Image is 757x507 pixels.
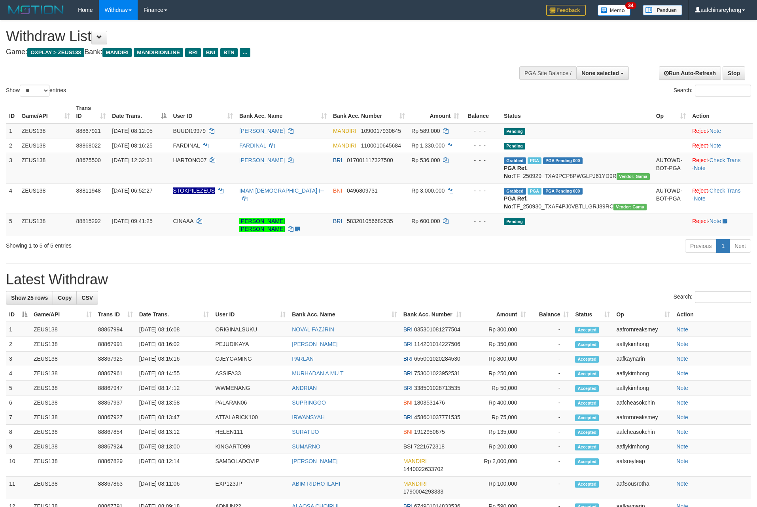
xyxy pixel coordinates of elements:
[136,410,212,425] td: [DATE] 08:13:47
[76,157,101,163] span: 88675500
[240,48,250,57] span: ...
[643,5,682,15] img: panduan.png
[613,454,673,477] td: aafsreyleap
[6,425,30,439] td: 8
[504,218,525,225] span: Pending
[95,395,136,410] td: 88867937
[710,142,721,149] a: Note
[465,366,529,381] td: Rp 250,000
[575,356,599,363] span: Accepted
[6,439,30,454] td: 9
[466,156,498,164] div: - - -
[674,85,751,96] label: Search:
[136,307,212,322] th: Date Trans.: activate to sort column ascending
[501,183,653,214] td: TF_250930_TXAF4PJ0VBTLLGRJ89RC
[504,143,525,149] span: Pending
[529,322,572,337] td: -
[6,477,30,499] td: 11
[30,425,95,439] td: ZEUS138
[613,381,673,395] td: aaflykimhong
[112,157,152,163] span: [DATE] 12:32:31
[292,429,319,435] a: SURATIJO
[112,218,152,224] span: [DATE] 09:41:25
[6,395,30,410] td: 6
[694,165,706,171] a: Note
[95,425,136,439] td: 88867854
[109,101,170,123] th: Date Trans.: activate to sort column descending
[6,337,30,352] td: 2
[136,381,212,395] td: [DATE] 08:14:12
[653,153,689,183] td: AUTOWD-BOT-PGA
[465,477,529,499] td: Rp 100,000
[347,187,378,194] span: Copy 0496809731 to clipboard
[136,366,212,381] td: [DATE] 08:14:55
[576,66,629,80] button: None selected
[6,291,53,305] a: Show 25 rows
[403,429,413,435] span: BNI
[676,429,688,435] a: Note
[575,458,599,465] span: Accepted
[292,356,314,362] a: PARLAN
[465,322,529,337] td: Rp 300,000
[6,410,30,425] td: 7
[95,337,136,352] td: 88867991
[170,101,236,123] th: User ID: activate to sort column ascending
[613,337,673,352] td: aaflykimhong
[6,322,30,337] td: 1
[581,70,619,76] span: None selected
[504,188,526,195] span: Grabbed
[613,322,673,337] td: aafrornreaksmey
[403,443,413,450] span: BSI
[239,218,285,232] a: [PERSON_NAME] [PERSON_NAME]
[292,385,317,391] a: ANDRIAN
[613,410,673,425] td: aafrornreaksmey
[692,128,708,134] a: Reject
[414,341,460,347] span: Copy 114201014227506 to clipboard
[53,291,77,305] a: Copy
[653,101,689,123] th: Op: activate to sort column ascending
[19,138,73,153] td: ZEUS138
[465,381,529,395] td: Rp 50,000
[289,307,400,322] th: Bank Acc. Name: activate to sort column ascending
[613,352,673,366] td: aafkaynarin
[361,142,401,149] span: Copy 1100010645684 to clipboard
[6,153,19,183] td: 3
[529,337,572,352] td: -
[6,272,751,288] h1: Latest Withdraw
[613,307,673,322] th: Op: activate to sort column ascending
[292,443,320,450] a: SUMARNO
[414,356,460,362] span: Copy 655001020284530 to clipboard
[30,439,95,454] td: ZEUS138
[529,352,572,366] td: -
[466,187,498,195] div: - - -
[403,356,413,362] span: BRI
[692,157,708,163] a: Reject
[689,138,753,153] td: ·
[501,153,653,183] td: TF_250929_TXA9PCP8PWGLPJ61YD9R
[613,204,647,210] span: Vendor URL: https://trx31.1velocity.biz
[729,239,751,253] a: Next
[414,326,460,333] span: Copy 035301081277504 to clipboard
[81,295,93,301] span: CSV
[692,142,708,149] a: Reject
[212,307,289,322] th: User ID: activate to sort column ascending
[414,399,445,406] span: Copy 1803531476 to clipboard
[403,399,413,406] span: BNI
[676,326,688,333] a: Note
[676,481,688,487] a: Note
[173,187,215,194] span: Nama rekening ada tanda titik/strip, harap diedit
[572,307,613,322] th: Status: activate to sort column ascending
[212,337,289,352] td: PEJUDIKAYA
[333,157,342,163] span: BRI
[212,410,289,425] td: ATTALARICK100
[6,138,19,153] td: 2
[692,187,708,194] a: Reject
[292,326,334,333] a: NOVAL FAZJRIN
[185,48,201,57] span: BRI
[136,352,212,366] td: [DATE] 08:15:16
[529,366,572,381] td: -
[403,326,413,333] span: BRI
[333,218,342,224] span: BRI
[76,187,101,194] span: 88811948
[466,127,498,135] div: - - -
